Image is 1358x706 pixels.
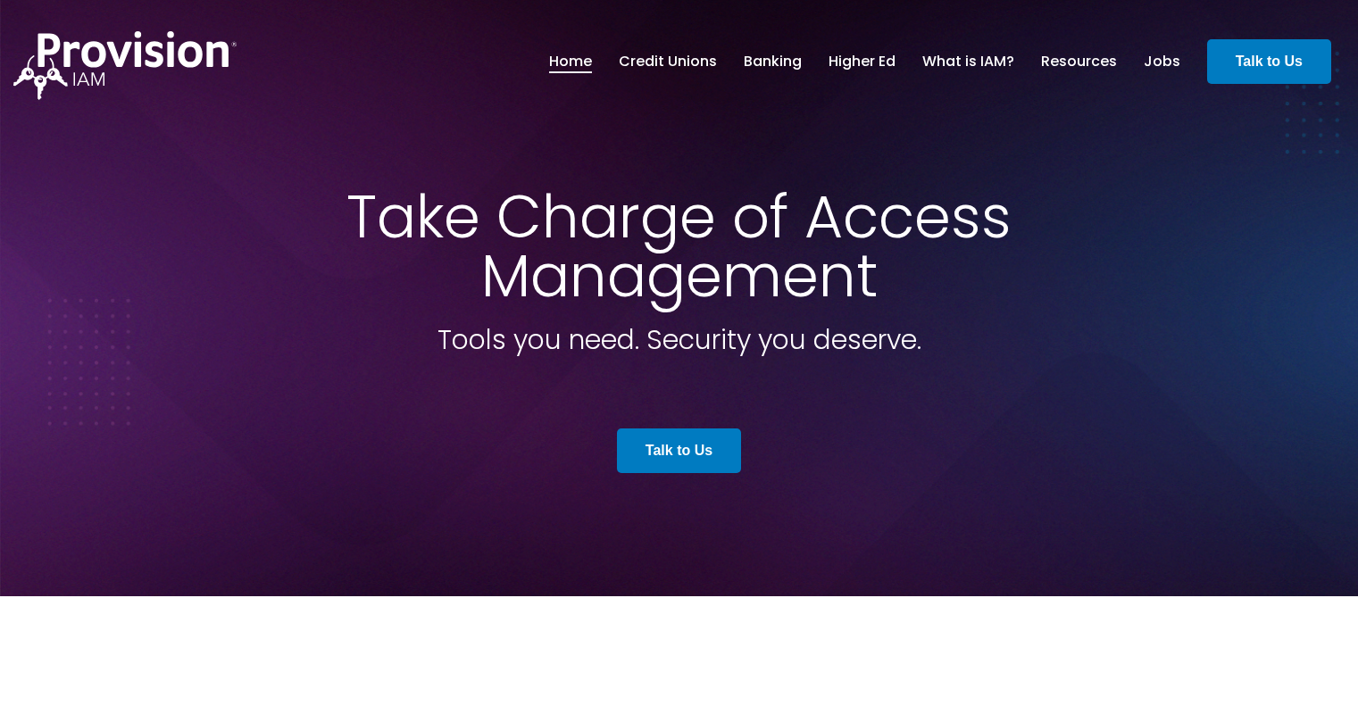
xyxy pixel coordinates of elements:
strong: Talk to Us [1236,54,1303,69]
a: What is IAM? [922,46,1014,77]
span: Take Charge of Access Management [346,176,1012,317]
a: Banking [744,46,802,77]
a: Talk to Us [1207,39,1331,84]
a: Credit Unions [619,46,717,77]
a: Talk to Us [617,428,741,473]
a: Higher Ed [829,46,896,77]
nav: menu [536,33,1194,90]
img: ProvisionIAM-Logo-White [13,31,237,100]
span: Tools you need. Security you deserve. [437,320,921,359]
a: Resources [1041,46,1117,77]
strong: Talk to Us [646,443,712,458]
a: Home [549,46,592,77]
a: Jobs [1144,46,1180,77]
